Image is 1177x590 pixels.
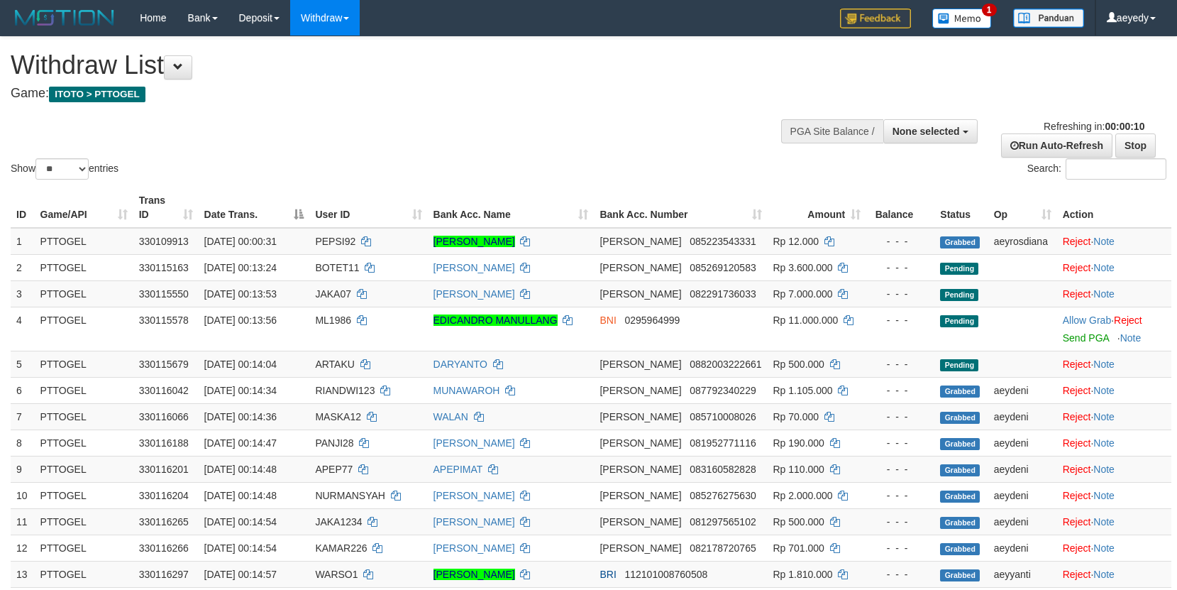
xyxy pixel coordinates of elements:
[988,187,1057,228] th: Op: activate to sort column ascending
[1063,464,1091,475] a: Reject
[433,315,558,326] a: EDICANDRO MANULLANG
[988,482,1057,508] td: aeydeni
[690,236,756,247] span: Copy 085223543331 to clipboard
[133,187,199,228] th: Trans ID: activate to sort column ascending
[11,187,35,228] th: ID
[773,236,819,247] span: Rp 12.000
[773,490,833,501] span: Rp 2.000.000
[1093,385,1115,396] a: Note
[1093,359,1115,370] a: Note
[315,288,351,300] span: JAKA07
[1057,561,1171,587] td: ·
[690,464,756,475] span: Copy 083160582828 to clipboard
[204,516,277,528] span: [DATE] 00:14:54
[315,569,358,580] span: WARSO1
[1057,351,1171,377] td: ·
[35,280,133,307] td: PTTOGEL
[1066,158,1166,180] input: Search:
[204,236,277,247] span: [DATE] 00:00:31
[204,542,277,554] span: [DATE] 00:14:54
[773,516,824,528] span: Rp 500.000
[872,410,929,424] div: - - -
[35,430,133,456] td: PTTOGEL
[599,490,681,501] span: [PERSON_NAME]
[433,464,483,475] a: APEPIMAT
[883,119,978,143] button: None selected
[773,411,819,422] span: Rp 70.000
[872,261,929,275] div: - - -
[1063,411,1091,422] a: Reject
[690,490,756,501] span: Copy 085276275630 to clipboard
[624,569,707,580] span: Copy 112101008760508 to clipboard
[1093,437,1115,449] a: Note
[1057,280,1171,307] td: ·
[1093,569,1115,580] a: Note
[315,490,385,501] span: NURMANSYAH
[1057,535,1171,561] td: ·
[982,4,997,16] span: 1
[1057,430,1171,456] td: ·
[315,236,355,247] span: PEPSI92
[35,187,133,228] th: Game/API: activate to sort column ascending
[1057,482,1171,508] td: ·
[599,464,681,475] span: [PERSON_NAME]
[1001,133,1112,158] a: Run Auto-Refresh
[872,515,929,529] div: - - -
[1063,262,1091,273] a: Reject
[940,491,980,503] span: Grabbed
[872,383,929,398] div: - - -
[11,456,35,482] td: 9
[35,456,133,482] td: PTTOGEL
[315,359,355,370] span: ARTAKU
[988,535,1057,561] td: aeydeni
[773,315,839,326] span: Rp 11.000.000
[309,187,427,228] th: User ID: activate to sort column ascending
[204,385,277,396] span: [DATE] 00:14:34
[428,187,595,228] th: Bank Acc. Name: activate to sort column ascending
[204,437,277,449] span: [DATE] 00:14:47
[35,535,133,561] td: PTTOGEL
[768,187,867,228] th: Amount: activate to sort column ascending
[139,359,189,370] span: 330115679
[11,51,770,80] h1: Withdraw List
[940,236,980,248] span: Grabbed
[872,234,929,248] div: - - -
[1027,158,1166,180] label: Search:
[433,490,515,501] a: [PERSON_NAME]
[940,412,980,424] span: Grabbed
[872,287,929,301] div: - - -
[988,456,1057,482] td: aeydeni
[1057,228,1171,255] td: ·
[11,561,35,587] td: 13
[624,315,680,326] span: Copy 0295964999 to clipboard
[11,158,118,180] label: Show entries
[139,236,189,247] span: 330109913
[139,464,189,475] span: 330116201
[1105,121,1144,132] strong: 00:00:10
[1063,315,1114,326] span: ·
[35,158,89,180] select: Showentries
[11,535,35,561] td: 12
[940,359,978,371] span: Pending
[1093,542,1115,554] a: Note
[35,351,133,377] td: PTTOGEL
[893,126,960,137] span: None selected
[11,254,35,280] td: 2
[204,464,277,475] span: [DATE] 00:14:48
[139,542,189,554] span: 330116266
[433,411,468,422] a: WALAN
[599,385,681,396] span: [PERSON_NAME]
[773,569,833,580] span: Rp 1.810.000
[940,263,978,275] span: Pending
[1057,403,1171,430] td: ·
[599,542,681,554] span: [PERSON_NAME]
[599,569,616,580] span: BRI
[35,254,133,280] td: PTTOGEL
[1093,288,1115,300] a: Note
[690,542,756,554] span: Copy 082178720765 to clipboard
[988,430,1057,456] td: aeydeni
[139,516,189,528] span: 330116265
[315,385,375,396] span: RIANDWI123
[599,315,616,326] span: BNI
[204,315,277,326] span: [DATE] 00:13:56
